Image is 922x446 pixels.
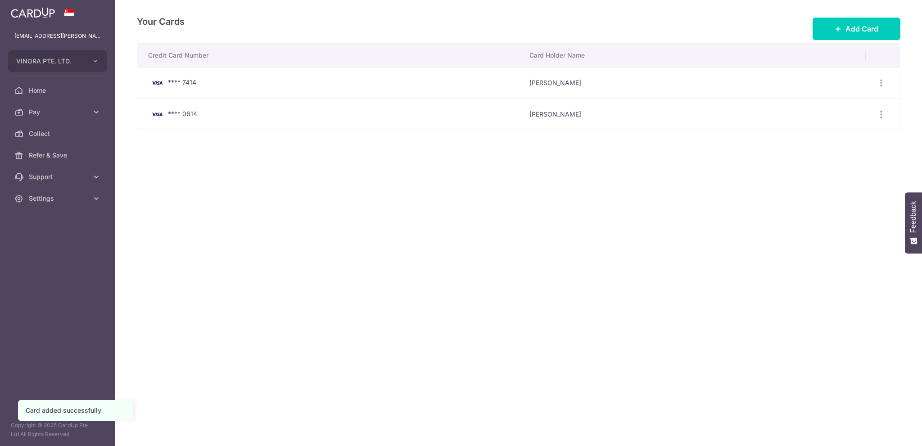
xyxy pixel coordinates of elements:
[522,67,865,99] td: [PERSON_NAME]
[905,192,922,253] button: Feedback - Show survey
[29,172,88,181] span: Support
[845,23,878,34] span: Add Card
[29,129,88,138] span: Collect
[813,18,900,40] button: Add Card
[137,44,522,67] th: Credit Card Number
[522,99,865,130] td: [PERSON_NAME]
[29,108,88,117] span: Pay
[8,50,107,72] button: VINORA PTE. LTD.
[148,77,166,88] img: Bank Card
[16,57,83,66] span: VINORA PTE. LTD.
[522,44,865,67] th: Card Holder Name
[29,194,88,203] span: Settings
[137,14,185,29] h4: Your Cards
[11,7,55,18] img: CardUp
[26,406,126,415] div: Card added successfully
[909,201,917,233] span: Feedback
[29,86,88,95] span: Home
[29,151,88,160] span: Refer & Save
[14,32,101,41] p: [EMAIL_ADDRESS][PERSON_NAME][PERSON_NAME][DOMAIN_NAME]
[148,109,166,120] img: Bank Card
